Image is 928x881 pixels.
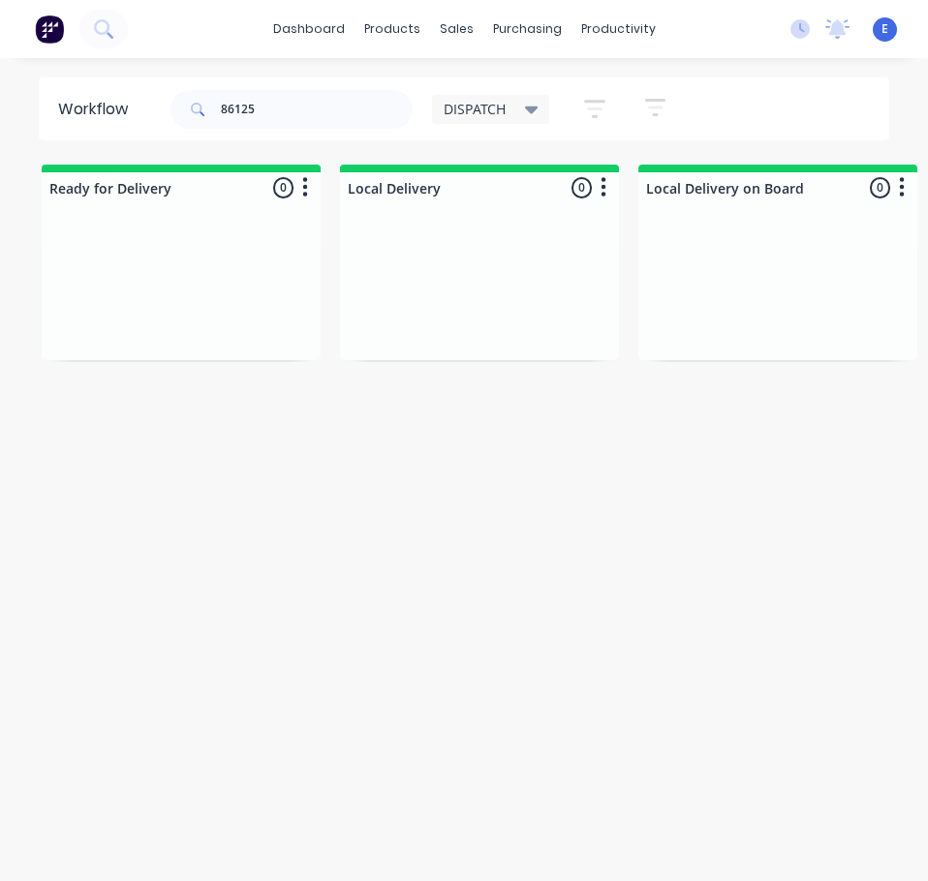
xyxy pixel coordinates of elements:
[882,20,888,38] span: E
[483,15,572,44] div: purchasing
[58,98,138,121] div: Workflow
[430,15,483,44] div: sales
[444,99,506,119] span: DISPATCH
[221,90,413,129] input: Search for orders...
[263,15,355,44] a: dashboard
[572,15,665,44] div: productivity
[35,15,64,44] img: Factory
[355,15,430,44] div: products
